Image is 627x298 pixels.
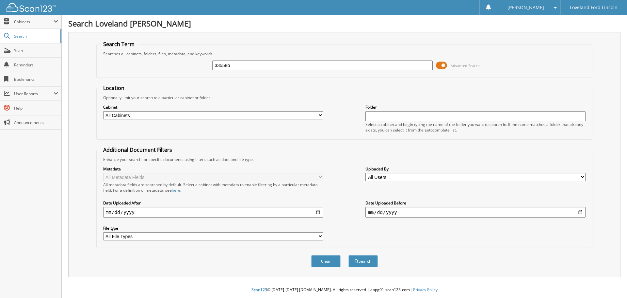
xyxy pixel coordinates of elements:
[14,120,58,125] span: Announcements
[14,19,54,25] span: Cabinets
[68,18,620,29] h1: Search Loveland [PERSON_NAME]
[14,33,57,39] span: Search
[62,282,627,298] div: © [DATE]-[DATE] [DOMAIN_NAME]. All rights reserved | appg01-scan123-com |
[103,207,323,218] input: start
[14,62,58,68] span: Reminders
[100,84,128,92] legend: Location
[451,63,480,68] span: Advanced Search
[365,122,586,133] div: Select a cabinet and begin typing the name of the folder you want to search in. If the name match...
[103,225,323,231] label: File type
[14,105,58,111] span: Help
[251,287,267,292] span: Scan123
[100,51,589,57] div: Searches all cabinets, folders, files, metadata, and keywords
[365,104,586,110] label: Folder
[14,48,58,53] span: Scan
[413,287,438,292] a: Privacy Policy
[570,6,618,9] span: Loveland Ford Lincoln
[103,104,323,110] label: Cabinet
[7,3,56,12] img: scan123-logo-white.svg
[594,267,627,298] iframe: Chat Widget
[311,255,341,267] button: Clear
[100,95,589,100] div: Optionally limit your search to a particular cabinet or folder
[100,41,138,48] legend: Search Term
[100,146,175,153] legend: Additional Document Filters
[14,77,58,82] span: Bookmarks
[103,182,323,193] div: All metadata fields are searched by default. Select a cabinet with metadata to enable filtering b...
[14,91,54,96] span: User Reports
[365,200,586,206] label: Date Uploaded Before
[103,200,323,206] label: Date Uploaded After
[365,166,586,172] label: Uploaded By
[507,6,544,9] span: [PERSON_NAME]
[172,187,180,193] a: here
[103,166,323,172] label: Metadata
[365,207,586,218] input: end
[348,255,378,267] button: Search
[100,157,589,162] div: Enhance your search for specific documents using filters such as date and file type.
